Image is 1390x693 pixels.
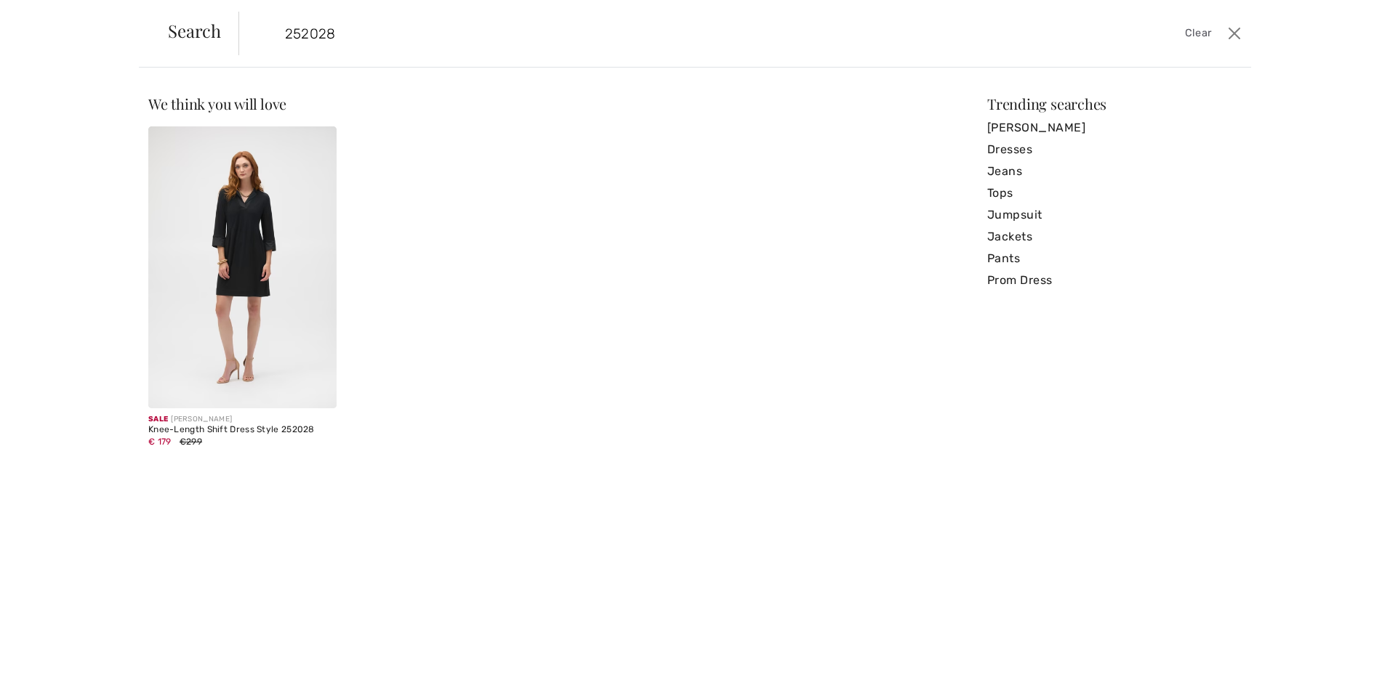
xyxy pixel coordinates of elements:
[180,437,202,447] span: €299
[987,139,1242,161] a: Dresses
[987,269,1242,291] a: Prom Dress
[1223,22,1245,45] button: Close
[148,94,286,113] span: We think you will love
[148,414,337,425] div: [PERSON_NAME]
[987,97,1242,111] div: Trending searches
[987,248,1242,269] a: Pants
[148,437,172,447] span: € 179
[987,204,1242,226] a: Jumpsuit
[32,10,62,23] span: Chat
[987,161,1242,182] a: Jeans
[148,126,337,408] img: Knee-Length Shift Dress Style 252028. Black
[987,182,1242,204] a: Tops
[148,415,168,423] span: Sale
[987,117,1242,139] a: [PERSON_NAME]
[168,22,221,39] span: Search
[148,425,337,435] div: Knee-Length Shift Dress Style 252028
[987,226,1242,248] a: Jackets
[274,12,986,55] input: TYPE TO SEARCH
[1185,25,1212,41] span: Clear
